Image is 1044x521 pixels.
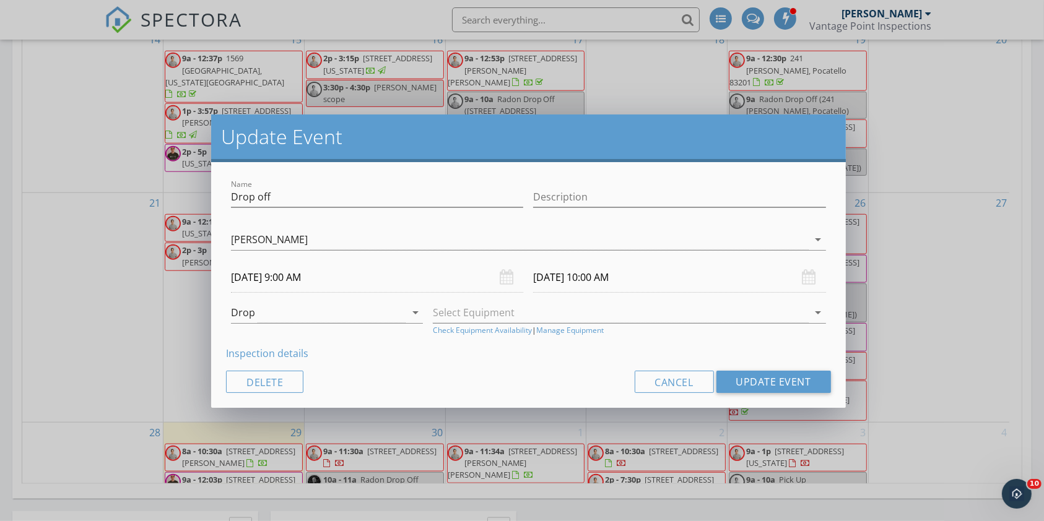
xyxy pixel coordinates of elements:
h2: Update Event [221,124,835,149]
span: 10 [1027,479,1042,489]
a: Check Equipment Availability [433,325,532,336]
div: Drop [231,307,255,318]
i: arrow_drop_down [811,232,826,247]
button: Update Event [716,371,831,393]
button: Cancel [635,371,714,393]
button: Delete [226,371,303,393]
a: Manage Equipment [536,325,604,336]
input: Select date [533,262,825,293]
div: [PERSON_NAME] [231,234,308,245]
input: Select date [231,262,523,293]
div: | [433,325,826,336]
a: Inspection details [226,347,308,360]
i: arrow_drop_down [811,305,826,320]
i: arrow_drop_down [408,305,423,320]
iframe: Intercom live chat [1002,479,1032,509]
